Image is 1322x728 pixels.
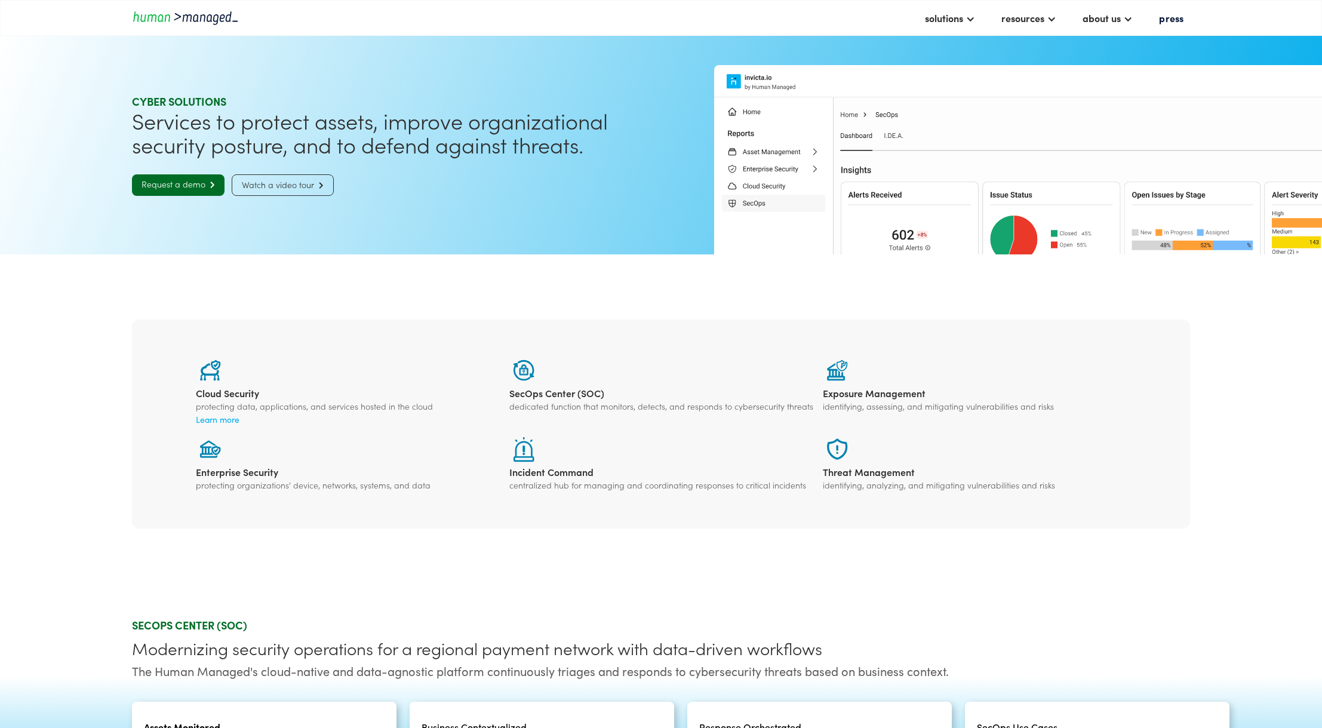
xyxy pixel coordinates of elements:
div: dedicated function that monitors, detects, and responds to cybersecurity threats [509,401,813,411]
div: Modernizing security operations for a regional payment network with data-driven workflows [132,637,1189,659]
div: resources [1001,11,1044,25]
div: Exposure Management [823,387,1127,399]
div: protecting organizations' device, networks, systems, and data [196,480,500,490]
span:  [205,181,215,189]
div: SECOPS CENTER (SOC) [132,618,1189,632]
a: Watch a video tour [232,174,334,196]
div: Cyber SOLUTIONS [132,94,656,109]
span:  [314,182,324,189]
div: Threat Management [823,466,1127,478]
div: solutions [925,11,963,25]
div: protecting data, applications, and services hosted in the cloud [196,401,500,411]
h1: Services to protect assets, improve organizational security posture, and to defend against threats. [132,109,656,156]
a: press [1153,8,1189,28]
div: SecOps Center (SOC) [509,387,813,399]
div: identifying, analyzing, and mitigating vulnerabilities and risks [823,480,1127,490]
div: identifying, assessing, and mitigating vulnerabilities and risks [823,401,1127,411]
div: Cloud Security [196,387,500,399]
a: Learn more [196,413,500,425]
a: Request a demo [132,174,225,196]
div: Enterprise Security [196,466,500,478]
div: centralized hub for managing and coordinating responses to critical incidents [509,480,813,490]
div: about us [1083,11,1121,25]
div: The Human Managed's cloud-native and data-agnostic platform continuously triages and responds to ... [132,664,1189,678]
div: Incident Command [509,466,813,478]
